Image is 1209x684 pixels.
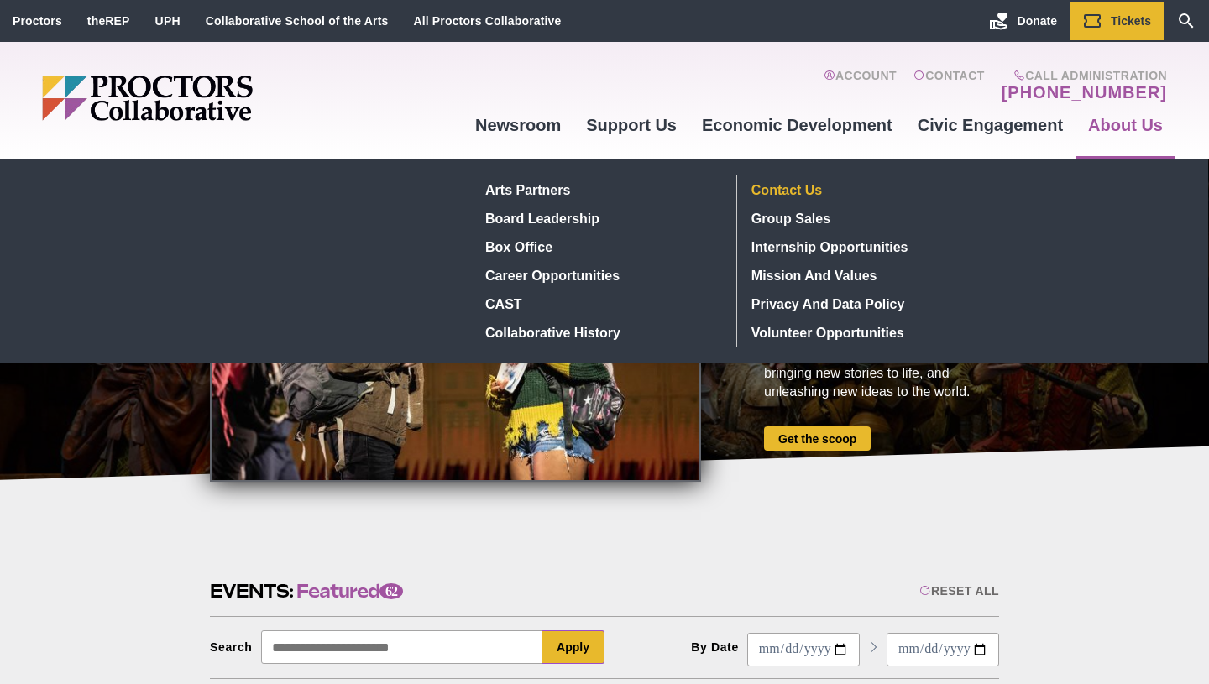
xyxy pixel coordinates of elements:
[296,578,403,604] span: Featured
[1076,102,1175,148] a: About Us
[764,426,871,451] a: Get the scoop
[479,290,724,318] a: CAST
[745,318,990,347] a: Volunteer Opportunities
[87,14,130,28] a: theREP
[764,327,999,401] div: We are changing expectations on how the arts can serve a community, bringing new stories to life,...
[479,318,724,347] a: Collaborative History
[479,232,724,261] a: Box Office
[919,584,999,598] div: Reset All
[745,232,990,261] a: Internship Opportunities
[691,640,739,654] div: By Date
[745,175,990,204] a: Contact Us
[905,102,1076,148] a: Civic Engagement
[913,69,985,102] a: Contact
[379,583,403,599] span: 62
[479,261,724,290] a: Career Opportunities
[479,175,724,204] a: Arts Partners
[479,204,724,232] a: Board Leadership
[745,290,990,318] a: Privacy and Data Policy
[13,14,62,28] a: Proctors
[976,2,1070,40] a: Donate
[745,261,990,290] a: Mission and Values
[1164,2,1209,40] a: Search
[1002,82,1167,102] a: [PHONE_NUMBER]
[463,102,573,148] a: Newsroom
[689,102,905,148] a: Economic Development
[1018,14,1057,28] span: Donate
[1111,14,1151,28] span: Tickets
[155,14,181,28] a: UPH
[210,640,253,654] div: Search
[206,14,389,28] a: Collaborative School of the Arts
[413,14,561,28] a: All Proctors Collaborative
[997,69,1167,82] span: Call Administration
[573,102,689,148] a: Support Us
[210,578,403,604] h2: Events:
[745,204,990,232] a: Group Sales
[824,69,897,102] a: Account
[542,630,604,664] button: Apply
[42,76,382,121] img: Proctors logo
[1070,2,1164,40] a: Tickets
